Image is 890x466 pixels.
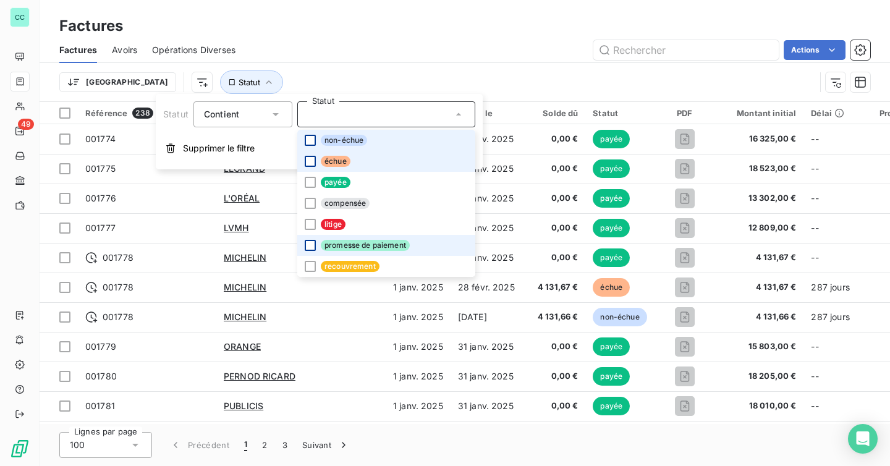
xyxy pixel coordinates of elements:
td: -- [803,332,857,362]
div: CC [10,7,30,27]
td: -- [803,213,857,243]
td: 31 janv. 2025 [451,332,522,362]
span: Supprimer le filtre [183,142,255,155]
span: 18 205,00 € [722,370,796,383]
td: 1 janv. 2025 [386,362,451,391]
span: 16 325,00 € [722,133,796,145]
td: -- [803,243,857,273]
td: 31 janv. 2025 [451,243,522,273]
button: Actions [784,40,845,60]
button: 3 [275,432,295,458]
span: 001781 [85,400,115,411]
td: 31 janv. 2025 [451,391,522,421]
button: 2 [255,432,274,458]
span: payée [593,130,630,148]
span: 001778 [103,252,133,264]
div: Statut [593,108,646,118]
span: 4 131,67 € [530,281,578,294]
button: Supprimer le filtre [156,135,483,162]
span: 13 302,00 € [722,192,796,205]
span: 12 809,00 € [722,222,796,234]
td: 1 janv. 2025 [386,391,451,421]
span: LVMH [224,222,249,233]
td: 31 janv. 2025 [451,362,522,391]
td: 1 janv. 2025 [386,273,451,302]
td: 1 janv. 2025 [386,332,451,362]
div: PDF [662,108,707,118]
img: Logo LeanPay [10,439,30,459]
span: 0,00 € [530,163,578,175]
div: Open Intercom Messenger [848,424,878,454]
span: MICHELIN [224,311,266,322]
span: PERNOD RICARD [224,371,295,381]
div: Échue le [458,108,515,118]
td: -- [803,154,857,184]
span: Factures [59,44,97,56]
td: 28 févr. 2025 [451,273,522,302]
button: [GEOGRAPHIC_DATA] [59,72,176,92]
span: payée [321,177,350,188]
span: promesse de paiement [321,240,410,251]
span: 100 [70,439,85,451]
span: 18 010,00 € [722,400,796,412]
td: [DATE] [451,302,522,332]
span: payée [593,337,630,356]
div: Délai [811,108,849,118]
td: 1 janv. 2025 [386,421,451,451]
span: litige [321,219,345,230]
span: L'ORÉAL [224,193,260,203]
span: 001779 [85,341,116,352]
div: Montant initial [722,108,796,118]
span: Opérations Diverses [152,44,235,56]
span: 0,00 € [530,133,578,145]
span: 001777 [85,222,116,233]
span: payée [593,159,630,178]
td: 31 janv. 2025 [451,124,522,154]
span: 001780 [85,371,117,381]
button: Statut [220,70,283,94]
span: non-échue [593,308,646,326]
h3: Factures [59,15,123,37]
span: 4 131,66 € [722,311,796,323]
span: payée [593,397,630,415]
span: 0,00 € [530,341,578,353]
span: ORANGE [224,341,261,352]
button: Précédent [162,432,237,458]
span: MICHELIN [224,282,266,292]
span: 1 [244,439,247,451]
span: Statut [239,77,260,87]
span: non-échue [321,135,367,146]
td: -- [803,184,857,213]
div: Solde dû [530,108,578,118]
td: 31 janv. 2025 [451,154,522,184]
span: 18 523,00 € [722,163,796,175]
span: 0,00 € [530,400,578,412]
span: Contient [204,109,239,119]
td: 1 janv. 2025 [386,302,451,332]
td: 31 janv. 2025 [451,213,522,243]
span: 001776 [85,193,116,203]
td: -- [803,391,857,421]
td: -- [803,421,857,451]
input: Rechercher [593,40,779,60]
span: 001774 [85,133,116,144]
span: payée [593,189,630,208]
span: 238 [132,108,153,119]
span: 0,00 € [530,252,578,264]
td: -- [803,362,857,391]
span: PUBLICIS [224,400,263,411]
span: 001775 [85,163,116,174]
span: 4 131,67 € [722,281,796,294]
span: recouvrement [321,261,379,272]
span: payée [593,367,630,386]
span: 0,00 € [530,222,578,234]
span: 0,00 € [530,370,578,383]
span: MICHELIN [224,252,266,263]
span: payée [593,219,630,237]
span: 001778 [103,311,133,323]
span: compensée [321,198,370,209]
span: 4 131,66 € [530,311,578,323]
span: échue [321,156,350,167]
span: 4 131,67 € [722,252,796,264]
span: 49 [18,119,34,130]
